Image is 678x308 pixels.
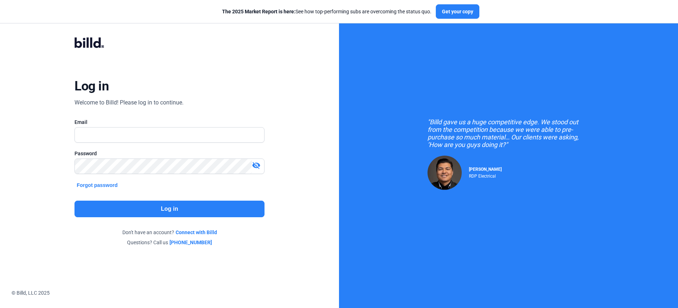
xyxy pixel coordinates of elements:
[469,167,502,172] span: [PERSON_NAME]
[252,161,261,170] mat-icon: visibility_off
[74,150,265,157] div: Password
[74,98,184,107] div: Welcome to Billd! Please log in to continue.
[436,4,479,19] button: Get your copy
[469,172,502,179] div: RDP Electrical
[74,201,265,217] button: Log in
[74,229,265,236] div: Don't have an account?
[74,78,109,94] div: Log in
[74,239,265,246] div: Questions? Call us
[428,156,462,190] img: Raul Pacheco
[428,118,589,148] div: "Billd gave us a huge competitive edge. We stood out from the competition because we were able to...
[176,229,217,236] a: Connect with Billd
[74,181,120,189] button: Forgot password
[222,9,295,14] span: The 2025 Market Report is here:
[222,8,431,15] div: See how top-performing subs are overcoming the status quo.
[169,239,212,246] a: [PHONE_NUMBER]
[74,119,265,126] div: Email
